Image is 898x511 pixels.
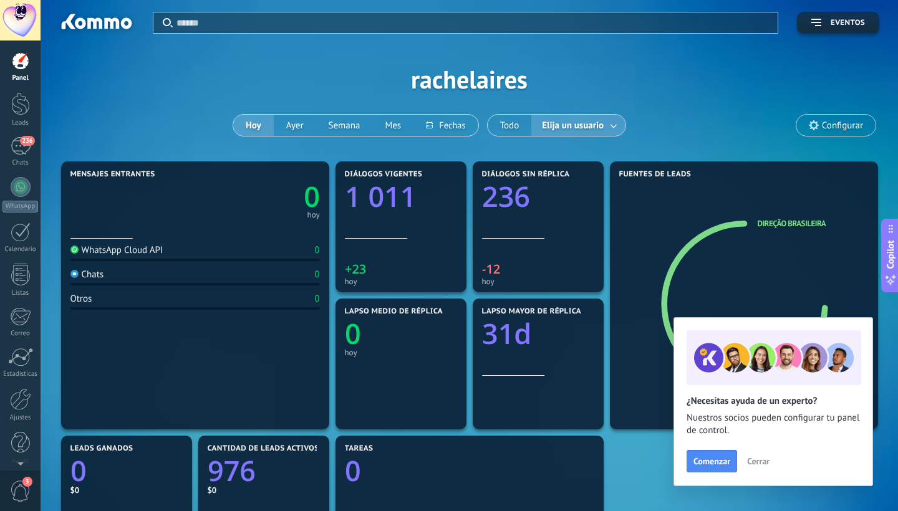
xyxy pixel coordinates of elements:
[2,74,39,82] div: Panel
[482,260,500,277] text: -12
[619,170,692,179] span: Fuentes de leads
[20,136,34,146] span: 236
[482,178,530,216] text: 236
[70,170,155,179] span: Mensajes entrantes
[413,115,478,136] button: Fechas
[345,307,443,316] span: Lapso medio de réplica
[345,348,457,357] div: hoy
[70,444,133,453] span: Leads ganados
[195,178,320,216] a: 0
[482,307,581,316] span: Lapso mayor de réplica
[70,270,79,278] img: Chats
[482,170,570,179] span: Diálogos sin réplica
[488,115,532,136] button: Todo
[345,277,457,286] div: hoy
[2,414,39,422] div: Ajustes
[345,178,416,216] text: 1 011
[70,452,87,490] text: 0
[831,19,865,27] span: Eventos
[884,241,897,269] span: Copilot
[70,485,183,495] div: $0
[2,289,39,297] div: Listas
[70,244,163,256] div: WhatsApp Cloud API
[758,218,826,229] a: Direção Brasileira
[70,269,104,280] div: Chats
[233,115,274,136] button: Hoy
[274,115,316,136] button: Ayer
[70,452,183,490] a: 0
[372,115,413,136] button: Mes
[2,119,39,127] div: Leads
[693,457,730,466] span: Comenzar
[539,117,606,134] span: Elija un usuario
[208,452,320,490] a: 976
[345,452,594,490] a: 0
[2,330,39,338] div: Correo
[208,485,320,495] div: $0
[531,115,625,136] button: Elija un usuario
[345,170,423,179] span: Diálogos vigentes
[345,444,374,453] span: Tareas
[797,12,879,34] button: Eventos
[747,457,770,466] span: Cerrar
[208,452,256,490] text: 976
[482,315,531,353] text: 31d
[345,452,361,490] text: 0
[2,159,39,167] div: Chats
[345,315,361,353] text: 0
[304,178,320,216] text: 0
[687,450,737,472] button: Comenzar
[70,293,92,305] div: Otros
[2,201,38,213] div: WhatsApp
[822,120,863,131] span: Configurar
[2,246,39,254] div: Calendario
[2,370,39,378] div: Estadísticas
[687,395,860,407] h2: ¿Necesitas ayuda de un experto?
[741,452,775,470] button: Cerrar
[314,244,319,256] div: 0
[482,277,594,286] div: hoy
[316,115,373,136] button: Semana
[22,477,32,487] span: 3
[687,412,860,437] span: Nuestros socios pueden configurar tu panel de control.
[70,246,79,254] img: WhatsApp Cloud API
[314,269,319,280] div: 0
[345,260,366,277] text: +23
[314,293,319,305] div: 0
[208,444,319,453] span: Cantidad de leads activos
[307,212,320,218] div: hoy
[482,315,594,353] a: 31d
